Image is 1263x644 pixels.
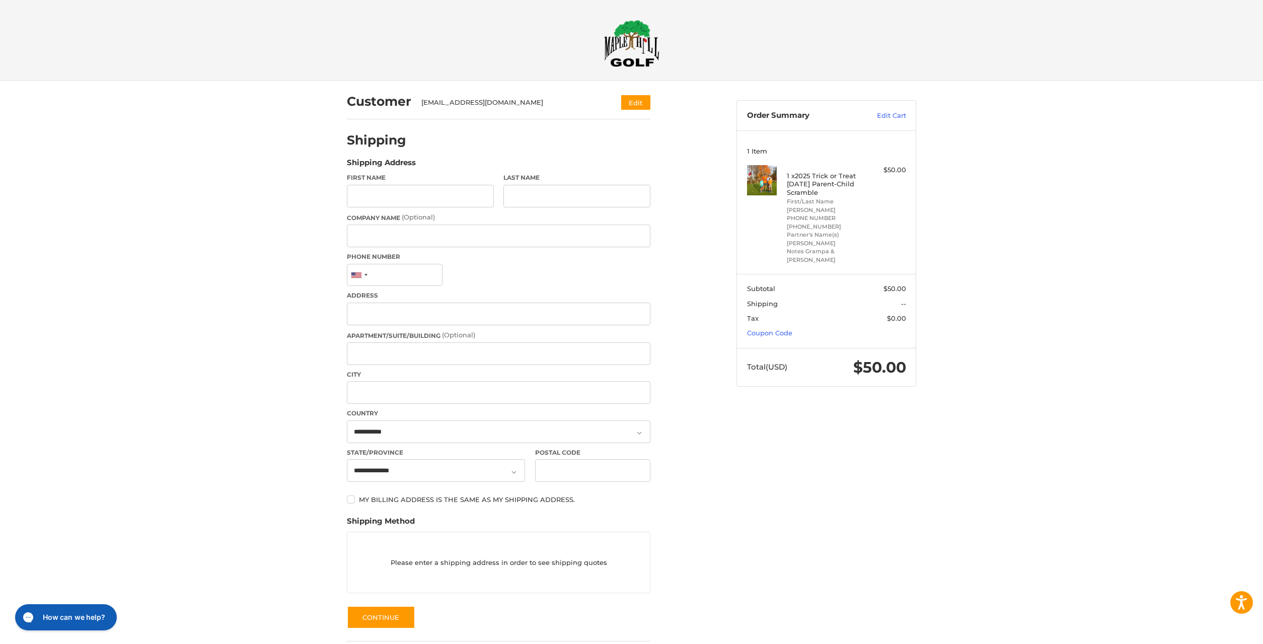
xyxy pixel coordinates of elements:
[747,314,759,322] span: Tax
[787,197,864,214] li: First/Last Name [PERSON_NAME]
[347,495,650,504] label: My billing address is the same as my shipping address.
[347,173,494,182] label: First Name
[347,606,415,629] button: Continue
[747,284,775,293] span: Subtotal
[347,516,415,532] legend: Shipping Method
[347,409,650,418] label: Country
[347,157,416,173] legend: Shipping Address
[787,231,864,247] li: Partner's Name(s) [PERSON_NAME]
[347,212,650,223] label: Company Name
[503,173,650,182] label: Last Name
[787,172,864,196] h4: 1 x 2025 Trick or Treat [DATE] Parent-Child Scramble
[621,95,650,110] button: Edit
[887,314,906,322] span: $0.00
[747,362,787,372] span: Total (USD)
[347,252,650,261] label: Phone Number
[347,330,650,340] label: Apartment/Suite/Building
[866,165,906,175] div: $50.00
[883,284,906,293] span: $50.00
[347,291,650,300] label: Address
[347,264,370,286] div: United States: +1
[402,213,435,221] small: (Optional)
[853,358,906,377] span: $50.00
[535,448,651,457] label: Postal Code
[747,329,792,337] a: Coupon Code
[604,20,659,67] img: Maple Hill Golf
[747,300,778,308] span: Shipping
[747,111,855,121] h3: Order Summary
[347,94,411,109] h2: Customer
[347,132,406,148] h2: Shipping
[442,331,475,339] small: (Optional)
[901,300,906,308] span: --
[347,553,650,573] p: Please enter a shipping address in order to see shipping quotes
[855,111,906,121] a: Edit Cart
[747,147,906,155] h3: 1 Item
[787,247,864,264] li: Notes Grampa & [PERSON_NAME]
[787,214,864,231] li: PHONE NUMBER [PHONE_NUMBER]
[10,601,120,634] iframe: Gorgias live chat messenger
[421,98,602,108] div: [EMAIL_ADDRESS][DOMAIN_NAME]
[347,448,525,457] label: State/Province
[347,370,650,379] label: City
